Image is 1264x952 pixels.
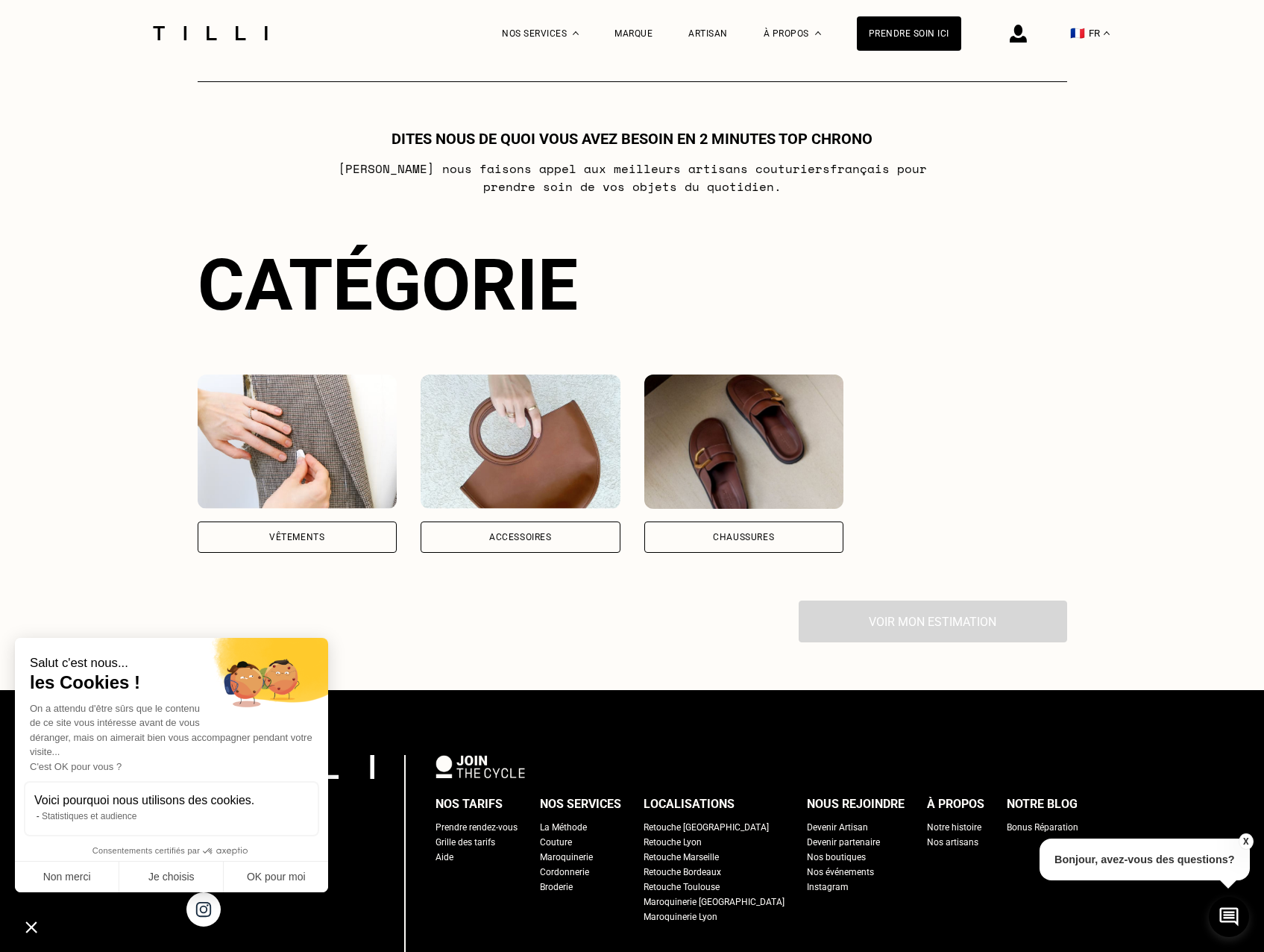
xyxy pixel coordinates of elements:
a: Prendre soin ici [857,16,961,51]
a: Retouche [GEOGRAPHIC_DATA] [644,820,769,835]
img: Menu déroulant [573,31,579,35]
button: X [1238,833,1253,850]
a: Notre histoire [927,820,981,835]
a: Maroquinerie [GEOGRAPHIC_DATA] [644,895,785,909]
a: Retouche Lyon [644,835,702,850]
a: Nos événements [807,865,874,880]
a: Broderie [540,880,573,895]
div: Catégorie [198,243,1067,327]
img: Vêtements [198,375,397,509]
img: Chaussures [644,375,844,509]
a: Grille des tarifs [436,835,495,850]
a: Devenir partenaire [807,835,880,850]
div: Nous rejoindre [807,793,905,815]
div: Localisations [644,793,735,815]
p: [PERSON_NAME] nous faisons appel aux meilleurs artisans couturiers français pour prendre soin de ... [336,160,928,195]
div: Notre blog [1007,793,1078,815]
a: Maroquinerie Lyon [644,909,717,924]
img: Accessoires [421,375,620,509]
img: logo Join The Cycle [436,755,525,777]
span: 🇫🇷 [1070,26,1085,40]
div: Chaussures [713,533,774,542]
a: Nos artisans [927,835,978,850]
a: Retouche Bordeaux [644,865,721,880]
a: Artisan [688,28,728,39]
img: Menu déroulant à propos [815,31,821,35]
img: page instagram de Tilli une retoucherie à domicile [186,892,221,927]
a: Maroquinerie [540,850,593,865]
a: Couture [540,835,572,850]
a: Bonus Réparation [1007,820,1078,835]
a: Devenir Artisan [807,820,868,835]
p: Bonjour, avez-vous des questions? [1040,839,1250,880]
a: La Méthode [540,820,587,835]
div: Accessoires [489,533,552,542]
div: Nos tarifs [436,793,503,815]
a: Prendre rendez-vous [436,820,518,835]
div: Nos services [540,793,621,815]
div: À propos [927,793,984,815]
img: icône connexion [1010,25,1027,43]
img: Logo du service de couturière Tilli [148,26,273,40]
a: Instagram [807,880,849,895]
a: Retouche Toulouse [644,880,720,895]
a: Cordonnerie [540,865,589,880]
img: menu déroulant [1104,31,1110,35]
h1: Dites nous de quoi vous avez besoin en 2 minutes top chrono [392,130,872,148]
a: Aide [436,850,453,865]
a: Retouche Marseille [644,850,719,865]
div: Vêtements [269,533,324,542]
a: Nos boutiques [807,850,866,865]
a: Marque [614,28,653,39]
